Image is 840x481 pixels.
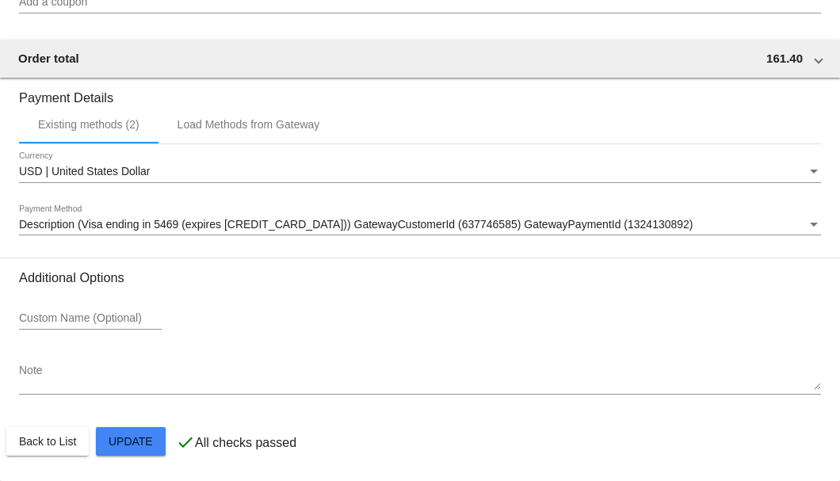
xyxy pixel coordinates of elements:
[19,270,821,285] h3: Additional Options
[176,433,195,452] mat-icon: check
[19,435,76,448] span: Back to List
[18,52,79,65] span: Order total
[96,427,166,456] button: Update
[38,118,139,131] div: Existing methods (2)
[19,78,821,105] h3: Payment Details
[178,118,320,131] div: Load Methods from Gateway
[19,218,693,231] span: Description (Visa ending in 5469 (expires [CREDIT_CARD_DATA])) GatewayCustomerId (637746585) Gate...
[19,165,150,178] span: USD | United States Dollar
[766,52,803,65] span: 161.40
[19,166,821,178] mat-select: Currency
[19,219,821,231] mat-select: Payment Method
[195,436,296,450] p: All checks passed
[6,427,89,456] button: Back to List
[109,435,153,448] span: Update
[19,312,162,325] input: Custom Name (Optional)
